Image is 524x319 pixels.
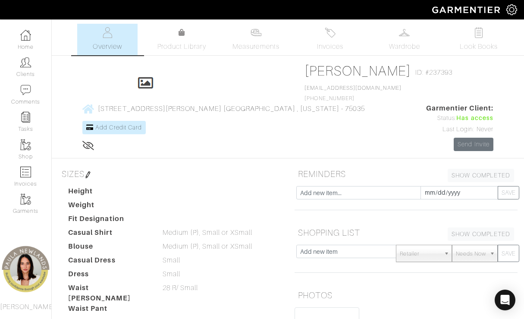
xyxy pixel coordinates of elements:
[454,138,493,151] a: Send Invite
[374,24,435,55] a: Wardrobe
[62,186,156,200] dt: Height
[151,28,212,52] a: Product Library
[62,283,156,303] dt: Waist [PERSON_NAME]
[317,41,343,52] span: Invoices
[428,2,506,17] img: garmentier-logo-header-white-b43fb05a5012e4ada735d5af1a66efaba907eab6374d6393d1fbf88cb4ef424d.png
[456,245,486,262] span: Needs Now
[295,165,518,183] h5: REMINDERS
[399,27,410,38] img: wardrobe-487a4870c1b7c33e795ec22d11cfc2ed9d08956e64fb3008fe2437562e282088.svg
[232,41,279,52] span: Measurements
[251,27,261,38] img: measurements-466bbee1fd09ba9460f595b01e5d73f9e2bff037440d3c8f018324cb6cdf7a4a.svg
[93,41,122,52] span: Overview
[426,125,493,134] div: Last Login: Never
[163,241,252,252] span: Medium (P), Small or XSmall
[415,67,453,78] span: ID: #237393
[62,227,156,241] dt: Casual Shirt
[304,63,411,79] a: [PERSON_NAME]
[495,290,515,310] div: Open Intercom Messenger
[163,227,252,238] span: Medium (P), Small or XSmall
[20,167,31,177] img: orders-icon-0abe47150d42831381b5fb84f609e132dff9fe21cb692f30cb5eec754e2cba89.png
[304,85,401,101] span: [PHONE_NUMBER]
[95,124,142,131] span: Add Credit Card
[62,241,156,255] dt: Blouse
[163,255,180,265] span: Small
[456,114,493,123] span: Has access
[325,27,336,38] img: orders-27d20c2124de7fd6de4e0e44c1d41de31381a507db9b33961299e4e07d508b8c.svg
[449,24,509,55] a: Look Books
[62,255,156,269] dt: Casual Dress
[506,4,517,15] img: gear-icon-white-bd11855cb880d31180b6d7d6211b90ccbf57a29d726f0c71d8c61bd08dd39cc2.png
[473,27,484,38] img: todo-9ac3debb85659649dc8f770b8b6100bb5dab4b48dedcbae339e5042a72dfd3cc.svg
[426,103,493,114] span: Garmentier Client:
[20,85,31,95] img: comment-icon-a0a6a9ef722e966f86d9cbdc48e553b5cf19dbc54f86b18d962a5391bc8f6eb6.png
[62,269,156,283] dt: Dress
[82,121,146,134] a: Add Credit Card
[62,200,156,214] dt: Weight
[448,227,514,241] a: SHOW COMPLETED
[296,186,421,199] input: Add new item...
[163,269,180,279] span: Small
[102,27,113,38] img: basicinfo-40fd8af6dae0f16599ec9e87c0ef1c0a1fdea2edbe929e3d69a839185d80c458.svg
[62,303,156,317] dt: Waist Pant
[400,245,440,262] span: Retailer
[85,171,91,178] img: pen-cf24a1663064a2ec1b9c1bd2387e9de7a2fa800b781884d57f21acf72779bad2.png
[82,103,364,114] a: [STREET_ADDRESS][PERSON_NAME] [GEOGRAPHIC_DATA] , [US_STATE] - 75035
[98,105,364,113] span: [STREET_ADDRESS][PERSON_NAME] [GEOGRAPHIC_DATA] , [US_STATE] - 75035
[304,85,401,91] a: [EMAIL_ADDRESS][DOMAIN_NAME]
[20,139,31,150] img: garments-icon-b7da505a4dc4fd61783c78ac3ca0ef83fa9d6f193b1c9dc38574b1d14d53ca28.png
[163,283,198,293] span: 28 R/ Small
[157,41,206,52] span: Product Library
[498,245,519,262] button: SAVE
[226,24,286,55] a: Measurements
[460,41,498,52] span: Look Books
[20,57,31,68] img: clients-icon-6bae9207a08558b7cb47a8932f037763ab4055f8c8b6bfacd5dc20c3e0201464.png
[498,186,519,199] button: SAVE
[426,114,493,123] div: Status:
[296,245,396,258] input: Add new item
[77,24,138,55] a: Overview
[300,24,361,55] a: Invoices
[20,30,31,41] img: dashboard-icon-dbcd8f5a0b271acd01030246c82b418ddd0df26cd7fceb0bd07c9910d44c42f6.png
[295,224,518,241] h5: SHOPPING LIST
[62,214,156,227] dt: Fit Designation
[20,194,31,205] img: garments-icon-b7da505a4dc4fd61783c78ac3ca0ef83fa9d6f193b1c9dc38574b1d14d53ca28.png
[448,169,514,182] a: SHOW COMPLETED
[389,41,420,52] span: Wardrobe
[20,112,31,123] img: reminder-icon-8004d30b9f0a5d33ae49ab947aed9ed385cf756f9e5892f1edd6e32f2345188e.png
[58,165,282,183] h5: SIZES
[295,287,518,304] h5: PHOTOS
